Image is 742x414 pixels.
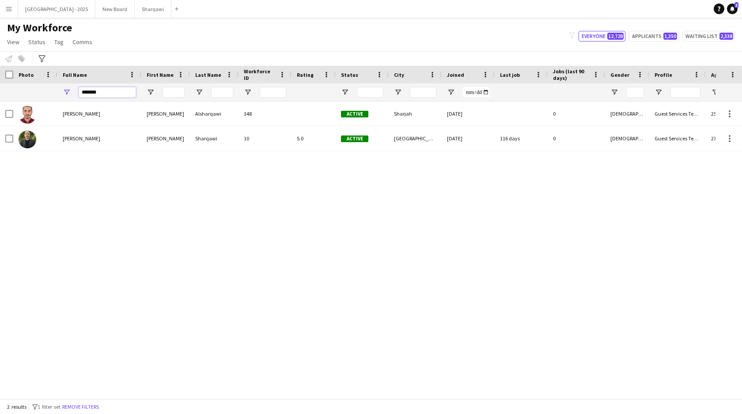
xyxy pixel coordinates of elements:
div: Sharqawi [190,126,238,151]
img: Mohammed Alsharqawi [19,106,36,124]
button: Open Filter Menu [655,88,662,96]
button: Everyone12,728 [579,31,625,41]
input: Full Name Filter Input [79,87,136,98]
div: 348 [238,102,291,126]
div: [DATE] [442,126,495,151]
div: 0 [548,126,605,151]
button: Sharqawi [135,0,171,18]
div: [GEOGRAPHIC_DATA] [389,126,442,151]
input: Last Name Filter Input [211,87,233,98]
span: My Workforce [7,21,72,34]
span: Rating [297,72,314,78]
div: Sharjah [389,102,442,126]
span: Profile [655,72,672,78]
a: 3 [727,4,738,14]
div: Alsharqawi [190,102,238,126]
button: Waiting list2,338 [682,31,735,41]
span: Joined [447,72,464,78]
span: Active [341,111,368,117]
button: Open Filter Menu [244,88,252,96]
button: New Board [95,0,135,18]
a: Comms [69,36,96,48]
span: Active [341,135,368,142]
a: Status [25,36,49,48]
div: [PERSON_NAME] [141,126,190,151]
button: Open Filter Menu [63,88,71,96]
div: [DEMOGRAPHIC_DATA] [605,102,649,126]
span: Last job [500,72,520,78]
span: Photo [19,72,34,78]
span: Comms [72,38,92,46]
input: Gender Filter Input [626,87,644,98]
span: View [7,38,19,46]
img: Mohammed Sharqawi [19,131,36,148]
span: Jobs (last 90 days) [553,68,589,81]
span: Workforce ID [244,68,276,81]
app-action-btn: Advanced filters [37,53,47,64]
input: Joined Filter Input [463,87,489,98]
button: Open Filter Menu [711,88,719,96]
input: Profile Filter Input [670,87,700,98]
input: First Name Filter Input [163,87,185,98]
span: 2,338 [719,33,733,40]
div: [DATE] [442,102,495,126]
button: Open Filter Menu [447,88,455,96]
span: City [394,72,404,78]
div: Guest Services Team [649,102,706,126]
button: Open Filter Menu [147,88,155,96]
span: 12,728 [607,33,624,40]
div: Guest Services Team [649,126,706,151]
span: [PERSON_NAME] [63,135,100,142]
input: Workforce ID Filter Input [260,87,286,98]
span: Status [341,72,358,78]
button: Remove filters [61,402,101,412]
a: View [4,36,23,48]
span: 1,350 [663,33,677,40]
span: Status [28,38,45,46]
button: Open Filter Menu [610,88,618,96]
div: 116 days [495,126,548,151]
span: Full Name [63,72,87,78]
div: 5.0 [291,126,336,151]
span: 1 filter set [38,403,61,410]
button: Open Filter Menu [341,88,349,96]
button: Open Filter Menu [394,88,402,96]
button: Applicants1,350 [629,31,679,41]
div: 0 [548,102,605,126]
span: Age [711,72,720,78]
span: First Name [147,72,174,78]
span: Gender [610,72,629,78]
a: Tag [51,36,67,48]
span: [PERSON_NAME] [63,110,100,117]
div: [PERSON_NAME] [141,102,190,126]
div: [DEMOGRAPHIC_DATA] [605,126,649,151]
input: City Filter Input [410,87,436,98]
span: 3 [734,2,738,8]
button: [GEOGRAPHIC_DATA] - 2025 [18,0,95,18]
span: Last Name [195,72,221,78]
span: Tag [54,38,64,46]
div: 10 [238,126,291,151]
button: Open Filter Menu [195,88,203,96]
input: Status Filter Input [357,87,383,98]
